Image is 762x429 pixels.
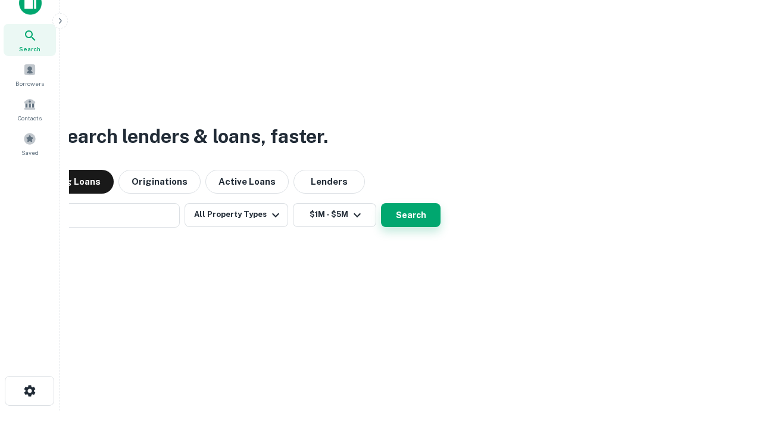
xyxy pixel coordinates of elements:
[4,93,56,125] a: Contacts
[4,128,56,160] a: Saved
[293,203,376,227] button: $1M - $5M
[15,79,44,88] span: Borrowers
[4,58,56,91] a: Borrowers
[18,113,42,123] span: Contacts
[702,334,762,391] iframe: Chat Widget
[118,170,201,194] button: Originations
[205,170,289,194] button: Active Loans
[54,122,328,151] h3: Search lenders & loans, faster.
[185,203,288,227] button: All Property Types
[293,170,365,194] button: Lenders
[21,148,39,157] span: Saved
[4,24,56,56] a: Search
[381,203,441,227] button: Search
[19,44,40,54] span: Search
